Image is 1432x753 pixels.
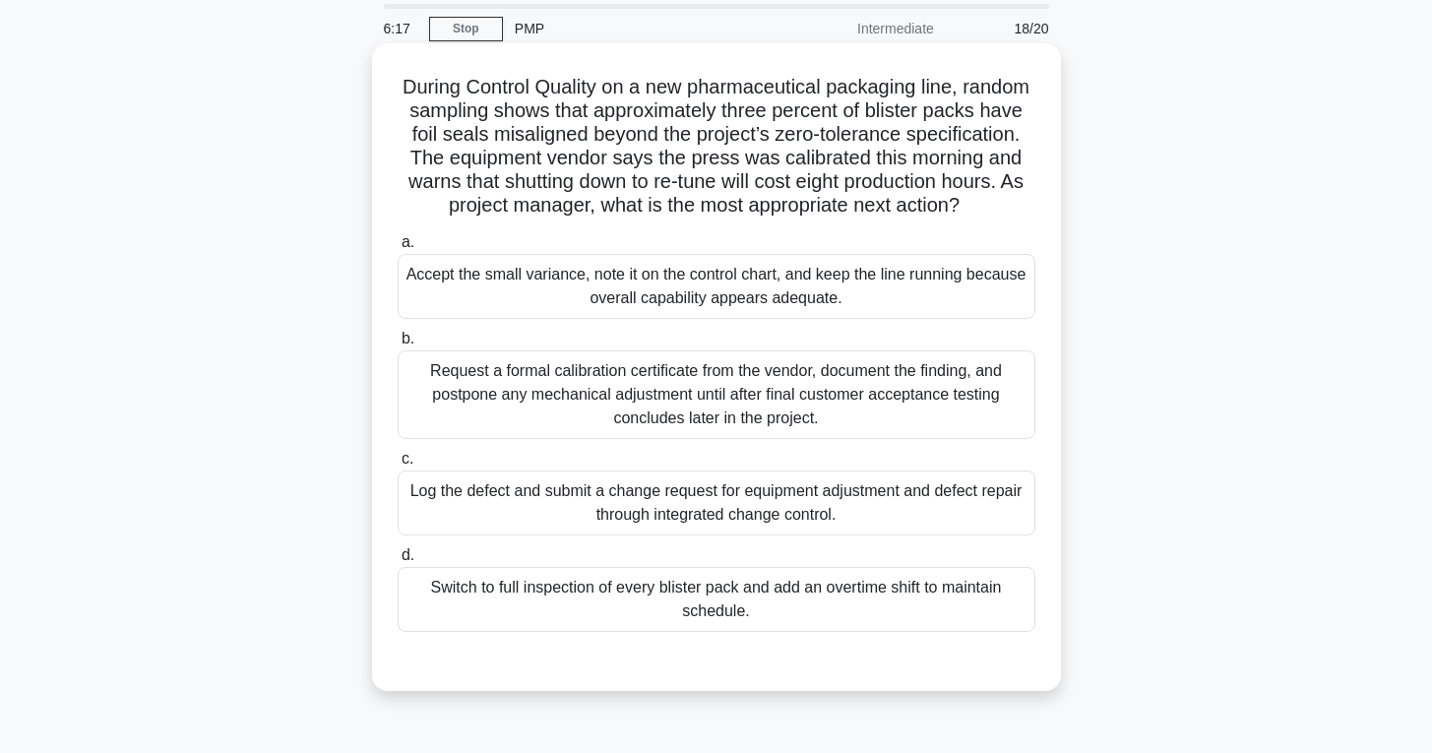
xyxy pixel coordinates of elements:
[398,471,1035,535] div: Log the defect and submit a change request for equipment adjustment and defect repair through int...
[398,350,1035,439] div: Request a formal calibration certificate from the vendor, document the finding, and postpone any ...
[398,254,1035,319] div: Accept the small variance, note it on the control chart, and keep the line running because overal...
[503,9,774,48] div: PMP
[402,450,413,467] span: c.
[402,233,414,250] span: a.
[398,567,1035,632] div: Switch to full inspection of every blister pack and add an overtime shift to maintain schedule.
[402,330,414,346] span: b.
[429,17,503,41] a: Stop
[774,9,946,48] div: Intermediate
[946,9,1061,48] div: 18/20
[402,546,414,563] span: d.
[396,75,1037,219] h5: During Control Quality on a new pharmaceutical packaging line, random sampling shows that approxi...
[372,9,429,48] div: 6:17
